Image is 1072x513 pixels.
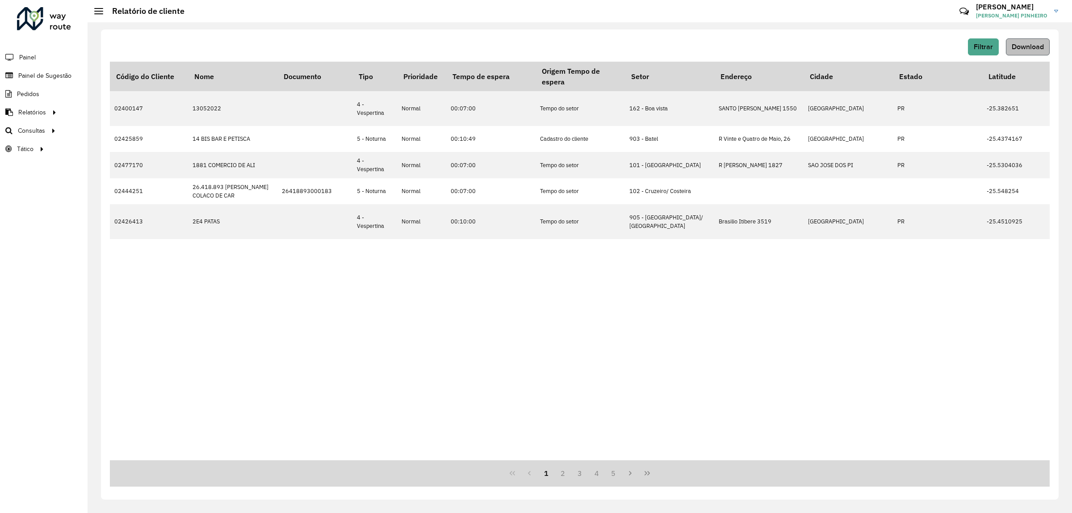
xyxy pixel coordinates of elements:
td: 02477170 [110,152,188,178]
th: Estado [893,62,982,91]
td: PR [893,204,982,239]
td: Brasilio Itibere 3519 [714,204,804,239]
td: 4 - Vespertina [352,204,397,239]
button: 5 [605,465,622,482]
td: 26.418.893 [PERSON_NAME] COLACO DE CAR [188,178,277,204]
th: Latitude [982,62,1072,91]
th: Tempo de espera [446,62,536,91]
td: Tempo do setor [536,152,625,178]
th: Cidade [804,62,893,91]
td: PR [893,91,982,126]
td: 00:10:49 [446,126,536,152]
th: Setor [625,62,714,91]
th: Nome [188,62,277,91]
td: 02426413 [110,204,188,239]
span: Consultas [18,126,45,135]
a: Contato Rápido [955,2,974,21]
td: 102 - Cruzeiro/ Costeira [625,178,714,204]
button: Last Page [639,465,656,482]
td: 5 - Noturna [352,126,397,152]
td: Normal [397,91,446,126]
span: Painel de Sugestão [18,71,71,80]
td: SANTO [PERSON_NAME] 1550 [714,91,804,126]
td: Tempo do setor [536,178,625,204]
td: 02425859 [110,126,188,152]
button: 1 [538,465,555,482]
span: [PERSON_NAME] PINHEIRO [976,12,1047,20]
button: 2 [554,465,571,482]
button: 4 [588,465,605,482]
th: Origem Tempo de espera [536,62,625,91]
td: -25.4510925 [982,204,1072,239]
button: 3 [571,465,588,482]
td: 162 - Boa vista [625,91,714,126]
td: R [PERSON_NAME] 1827 [714,152,804,178]
td: 903 - Batel [625,126,714,152]
h3: [PERSON_NAME] [976,3,1047,11]
td: 4 - Vespertina [352,152,397,178]
td: 26418893000183 [277,178,352,204]
td: 2E4 PATAS [188,204,277,239]
td: Tempo do setor [536,91,625,126]
td: Cadastro do cliente [536,126,625,152]
td: [GEOGRAPHIC_DATA] [804,204,893,239]
td: Normal [397,178,446,204]
td: -25.5304036 [982,152,1072,178]
span: Download [1012,43,1044,50]
button: Filtrar [968,38,999,55]
td: 00:07:00 [446,91,536,126]
th: Prioridade [397,62,446,91]
td: [GEOGRAPHIC_DATA] [804,126,893,152]
td: PR [893,152,982,178]
th: Tipo [352,62,397,91]
th: Documento [277,62,352,91]
td: 00:10:00 [446,204,536,239]
td: 905 - [GEOGRAPHIC_DATA]/ [GEOGRAPHIC_DATA] [625,204,714,239]
td: [GEOGRAPHIC_DATA] [804,91,893,126]
td: -25.4374167 [982,126,1072,152]
span: Painel [19,53,36,62]
td: Normal [397,126,446,152]
td: 13052022 [188,91,277,126]
td: 1881 COMERCIO DE ALI [188,152,277,178]
td: -25.548254 [982,178,1072,204]
td: 00:07:00 [446,178,536,204]
h2: Relatório de cliente [103,6,184,16]
th: Código do Cliente [110,62,188,91]
td: 00:07:00 [446,152,536,178]
th: Endereço [714,62,804,91]
td: 14 BIS BAR E PETISCA [188,126,277,152]
span: Tático [17,144,33,154]
td: -25.382651 [982,91,1072,126]
td: SAO JOSE DOS PI [804,152,893,178]
td: 02400147 [110,91,188,126]
td: 101 - [GEOGRAPHIC_DATA] [625,152,714,178]
td: 4 - Vespertina [352,91,397,126]
button: Download [1006,38,1050,55]
td: Normal [397,152,446,178]
td: 02444251 [110,178,188,204]
span: Relatórios [18,108,46,117]
td: Tempo do setor [536,204,625,239]
button: Next Page [622,465,639,482]
td: R Vinte e Quatro de Maio, 26 [714,126,804,152]
span: Filtrar [974,43,993,50]
span: Pedidos [17,89,39,99]
td: PR [893,126,982,152]
td: 5 - Noturna [352,178,397,204]
td: Normal [397,204,446,239]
